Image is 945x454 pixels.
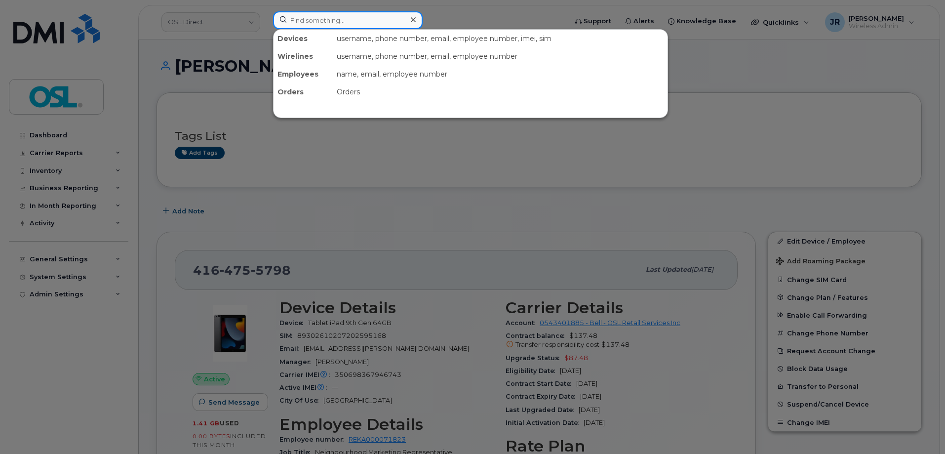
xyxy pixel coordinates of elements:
div: name, email, employee number [333,65,668,83]
div: Wirelines [274,47,333,65]
div: Devices [274,30,333,47]
div: username, phone number, email, employee number [333,47,668,65]
div: Employees [274,65,333,83]
div: username, phone number, email, employee number, imei, sim [333,30,668,47]
div: Orders [274,83,333,101]
div: Orders [333,83,668,101]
